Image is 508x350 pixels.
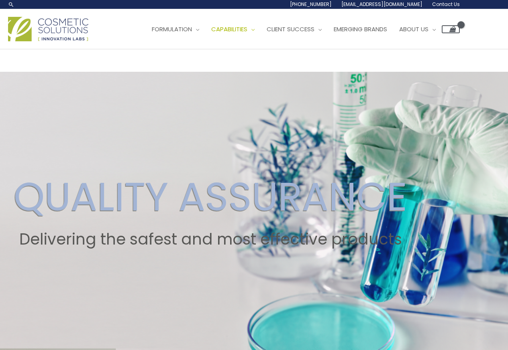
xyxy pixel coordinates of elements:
[146,17,205,41] a: Formulation
[442,25,460,33] a: View Shopping Cart, empty
[8,1,14,8] a: Search icon link
[399,25,428,33] span: About Us
[140,17,460,41] nav: Site Navigation
[261,17,328,41] a: Client Success
[334,25,387,33] span: Emerging Brands
[432,1,460,8] span: Contact Us
[290,1,332,8] span: [PHONE_NUMBER]
[8,17,88,41] img: Cosmetic Solutions Logo
[341,1,422,8] span: [EMAIL_ADDRESS][DOMAIN_NAME]
[267,25,314,33] span: Client Success
[205,17,261,41] a: Capabilities
[14,173,407,221] h2: QUALITY ASSURANCE
[393,17,442,41] a: About Us
[211,25,247,33] span: Capabilities
[14,230,407,249] h2: Delivering the safest and most effective products
[152,25,192,33] span: Formulation
[328,17,393,41] a: Emerging Brands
